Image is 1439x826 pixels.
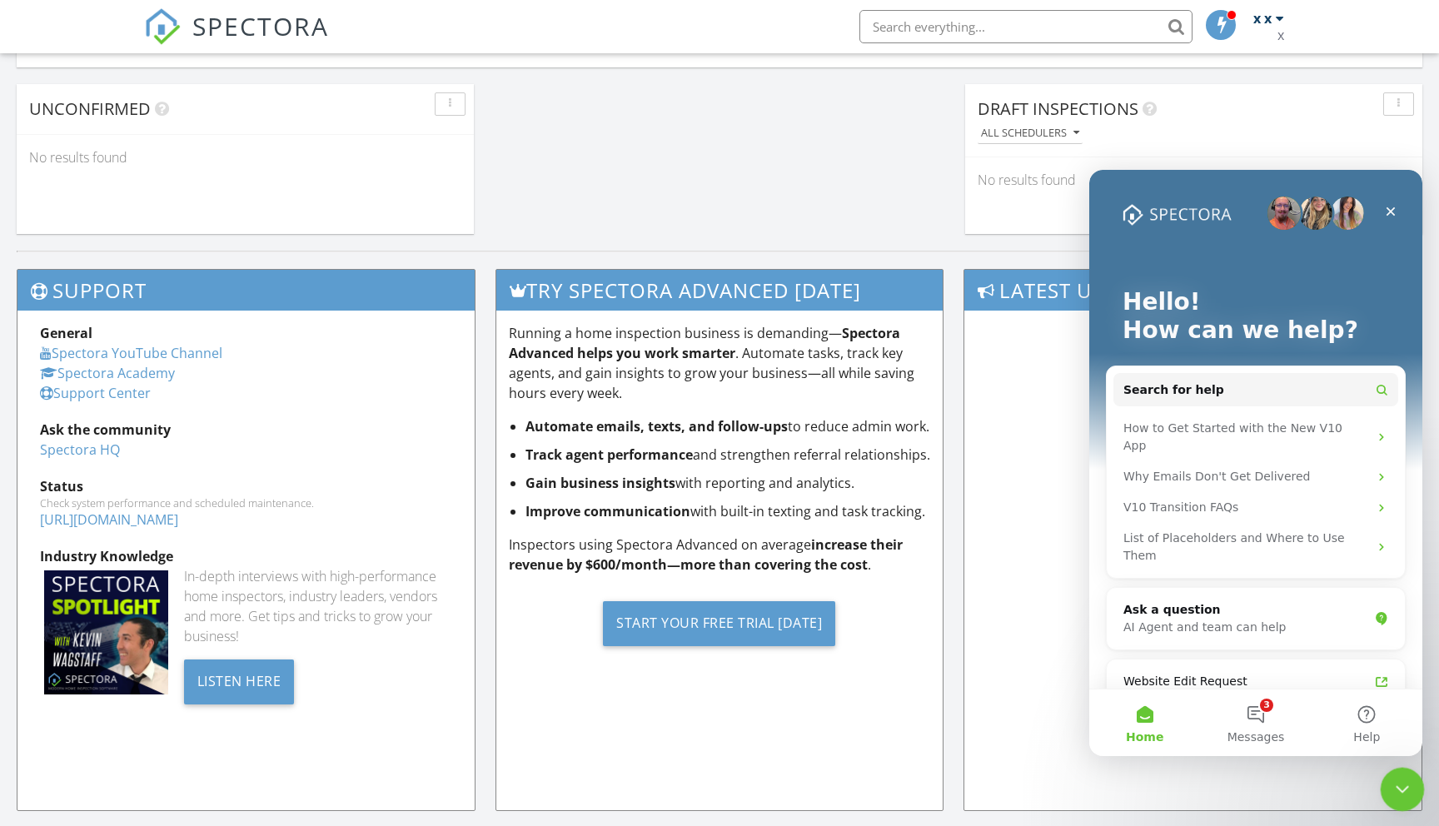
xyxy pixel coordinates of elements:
p: Running a home inspection business is demanding— . Automate tasks, track key agents, and gain ins... [509,323,931,403]
div: Start Your Free Trial [DATE] [603,601,835,646]
iframe: Intercom live chat [1089,170,1422,756]
strong: increase their revenue by $600/month—more than covering the cost [509,535,903,574]
div: Check system performance and scheduled maintenance. [40,496,452,510]
div: All schedulers [981,127,1079,139]
li: to reduce admin work. [525,416,931,436]
img: The Best Home Inspection Software - Spectora [144,8,181,45]
h3: Try spectora advanced [DATE] [496,270,944,311]
iframe: Intercom live chat [1381,768,1425,812]
span: Unconfirmed [29,97,151,120]
div: Status [40,476,452,496]
a: Support Center [40,384,151,402]
strong: General [40,324,92,342]
span: SPECTORA [192,8,329,43]
a: SPECTORA [144,22,329,57]
strong: Spectora Advanced helps you work smarter [509,324,900,362]
div: Industry Knowledge [40,546,452,566]
h3: Latest Updates [964,270,1422,311]
strong: Improve communication [525,502,690,520]
div: x x [1253,10,1272,27]
div: No results found [965,157,1422,202]
a: Spectora Academy [40,364,175,382]
a: Spectora HQ [40,440,120,459]
div: Ask the community [40,420,452,440]
a: [URL][DOMAIN_NAME] [40,510,178,529]
strong: Track agent performance [525,445,693,464]
a: Listen Here [184,671,295,689]
strong: Gain business insights [525,474,675,492]
button: All schedulers [978,122,1083,145]
input: Search everything... [859,10,1193,43]
div: x [1277,27,1284,43]
div: Listen Here [184,659,295,704]
div: No results found [17,135,474,180]
span: Draft Inspections [978,97,1138,120]
li: with built-in texting and task tracking. [525,501,931,521]
a: Spectora YouTube Channel [40,344,222,362]
h3: Support [17,270,475,311]
img: Spectoraspolightmain [44,570,168,694]
li: and strengthen referral relationships. [525,445,931,465]
li: with reporting and analytics. [525,473,931,493]
strong: Automate emails, texts, and follow-ups [525,417,788,435]
p: Inspectors using Spectora Advanced on average . [509,535,931,575]
a: Start Your Free Trial [DATE] [509,588,931,659]
div: In-depth interviews with high-performance home inspectors, industry leaders, vendors and more. Ge... [184,566,452,646]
